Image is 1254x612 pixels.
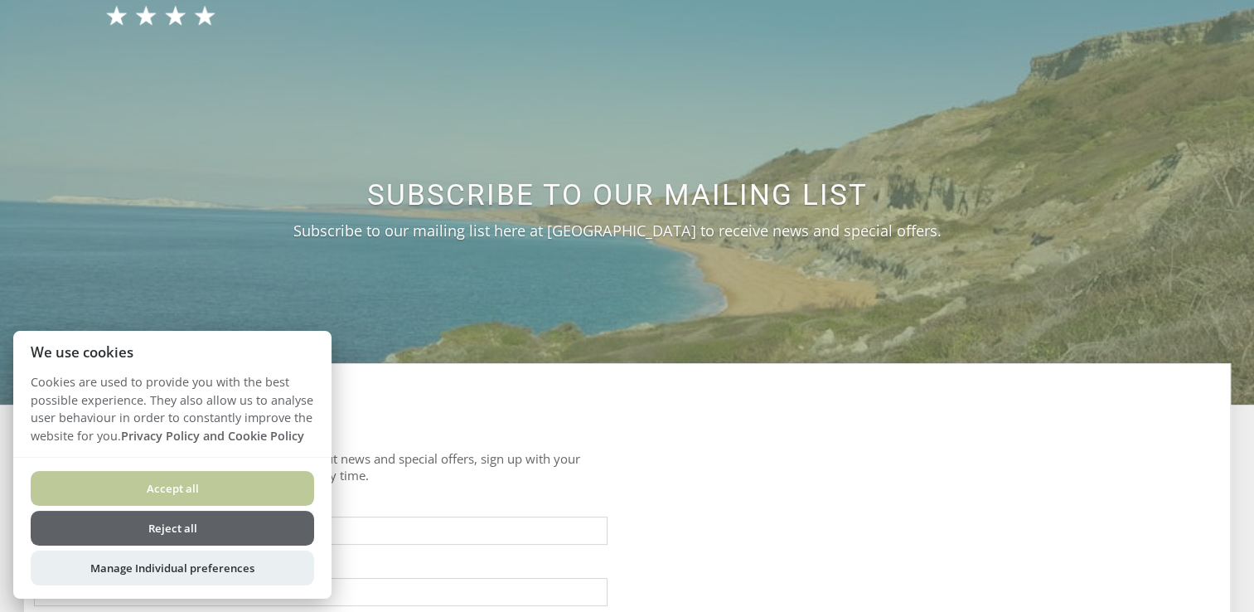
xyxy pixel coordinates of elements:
button: Reject all [31,511,314,546]
h2: We use cookies [13,344,332,360]
button: Manage Individual preferences [31,551,314,585]
p: Subscribe to our mailing list here at [GEOGRAPHIC_DATA] to receive news and special offers. [142,221,1092,240]
button: Accept all [31,471,314,506]
a: Privacy Policy and Cookie Policy [121,428,304,444]
p: Cookies are used to provide you with the best possible experience. They also allow us to analyse ... [13,373,332,457]
h2: Subscribe to our Mailing List [142,178,1092,212]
